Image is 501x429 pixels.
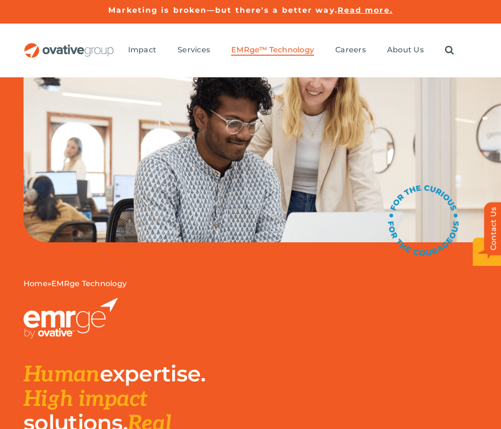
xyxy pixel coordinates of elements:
[108,6,338,15] a: Marketing is broken—but there's a better way.
[335,45,366,56] a: Careers
[24,386,147,412] span: High impact
[24,42,114,51] a: OG_Full_horizontal_RGB
[231,45,314,55] span: EMRge™ Technology
[24,362,100,388] span: Human
[178,45,210,56] a: Services
[473,238,501,266] img: EMRge_HomePage_Elements_Arrow Box
[338,6,393,15] a: Read more.
[128,45,156,55] span: Impact
[445,45,454,56] a: Search
[335,45,366,55] span: Careers
[24,77,501,242] img: EMRge Landing Page Header Image
[128,45,156,56] a: Impact
[128,35,454,66] nav: Menu
[387,45,424,56] a: About Us
[24,298,118,338] img: EMRGE_RGB_wht
[387,45,424,55] span: About Us
[100,360,206,387] span: expertise.
[178,45,210,55] span: Services
[231,45,314,56] a: EMRge™ Technology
